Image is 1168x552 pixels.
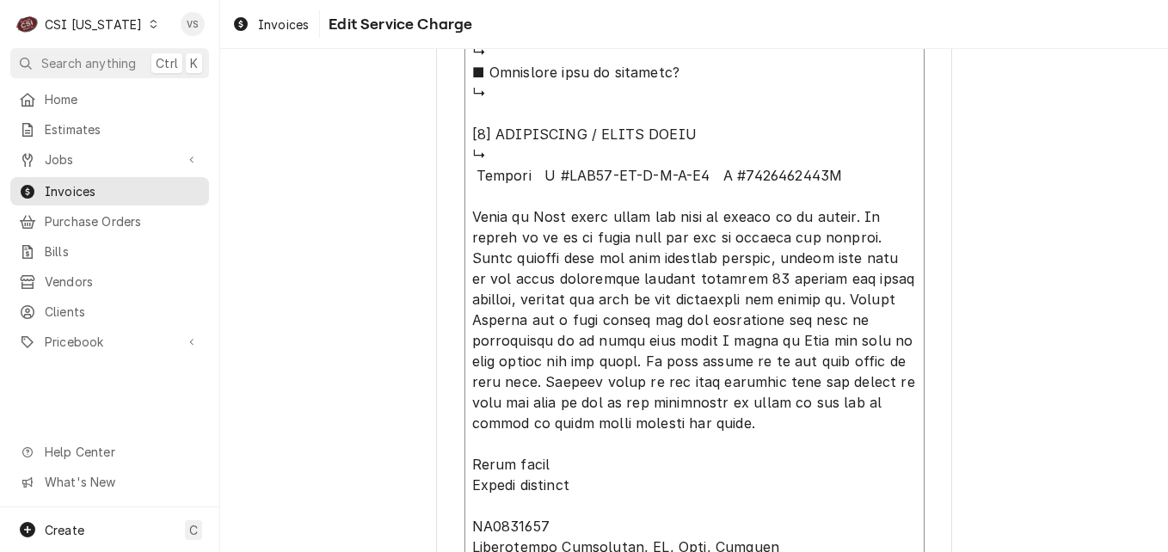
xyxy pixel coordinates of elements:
span: Pricebook [45,333,175,351]
a: Go to Help Center [10,438,209,466]
span: Invoices [258,15,309,34]
span: Edit Service Charge [323,13,472,36]
span: Ctrl [156,54,178,72]
span: K [190,54,198,72]
a: Invoices [225,10,316,39]
span: Estimates [45,120,200,138]
span: Bills [45,242,200,261]
a: Bills [10,237,209,266]
a: Clients [10,297,209,326]
a: Go to Jobs [10,145,209,174]
div: CSI Kentucky's Avatar [15,12,40,36]
a: Invoices [10,177,209,205]
a: Go to Pricebook [10,328,209,356]
span: Jobs [45,150,175,169]
button: Search anythingCtrlK [10,48,209,78]
span: C [189,521,198,539]
span: Purchase Orders [45,212,200,230]
span: Search anything [41,54,136,72]
a: Vendors [10,267,209,296]
span: What's New [45,473,199,491]
div: CSI [US_STATE] [45,15,142,34]
span: Vendors [45,273,200,291]
span: Home [45,90,200,108]
a: Home [10,85,209,113]
span: Invoices [45,182,200,200]
a: Go to What's New [10,468,209,496]
a: Purchase Orders [10,207,209,236]
span: Clients [45,303,200,321]
span: Create [45,523,84,537]
div: VS [181,12,205,36]
div: Vicky Stuesse's Avatar [181,12,205,36]
span: Help Center [45,443,199,461]
a: Estimates [10,115,209,144]
div: C [15,12,40,36]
